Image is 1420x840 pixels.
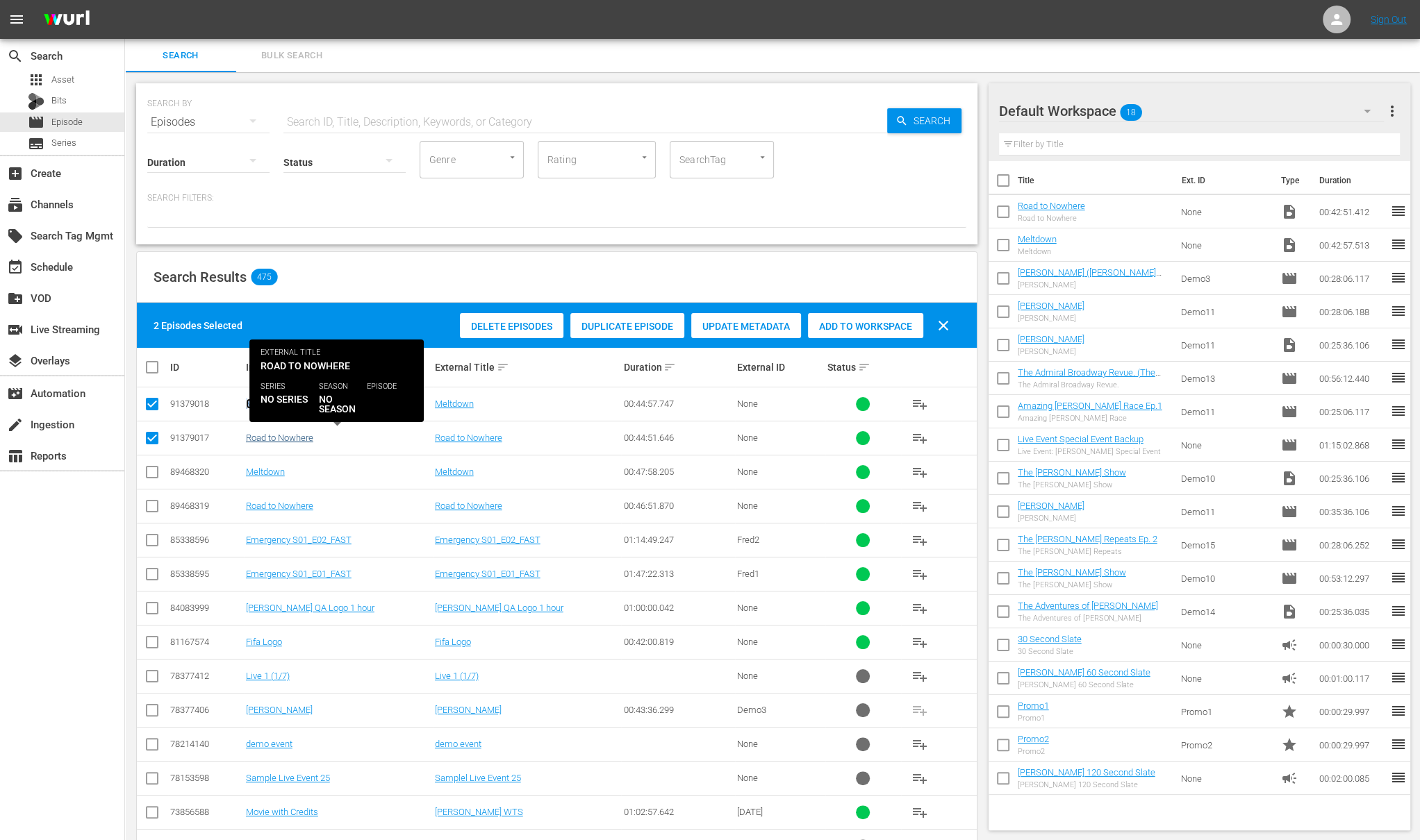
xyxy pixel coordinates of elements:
span: Ingestion [7,417,24,433]
span: playlist_add [911,804,928,821]
th: Ext. ID [1173,161,1272,200]
span: reorder [1389,236,1406,253]
span: Live Streaming [7,321,24,338]
a: Emergency S01_E01_FAST [246,569,352,579]
div: None [737,467,823,477]
a: Sign Out [1371,14,1407,25]
div: Duration [623,359,732,376]
td: 00:42:57.513 [1313,228,1389,262]
button: playlist_add [903,489,936,523]
a: Promo2 [1018,734,1049,744]
span: playlist_add [911,430,928,446]
td: None [1175,195,1275,228]
span: Episode [1280,403,1297,420]
button: Update Metadata [691,313,801,338]
div: 84083999 [170,603,242,613]
a: Live 1 (1/7) [246,671,290,681]
a: Promo1 [1018,700,1049,711]
div: 91379018 [170,398,242,409]
span: Automation [7,385,24,402]
a: The Adventures of [PERSON_NAME] [1018,600,1158,611]
span: Promo [1280,737,1297,753]
div: None [737,671,823,681]
a: [PERSON_NAME] 60 Second Slate [1018,667,1150,678]
span: Video [1280,337,1297,353]
span: reorder [1389,536,1406,553]
div: 01:02:57.642 [623,807,732,817]
button: Add to Workspace [808,313,923,338]
div: [PERSON_NAME] [1018,314,1084,323]
div: Status [827,359,899,376]
span: Video [1280,603,1297,620]
td: Demo11 [1175,328,1275,362]
button: playlist_add [903,762,936,795]
td: Promo2 [1175,728,1275,762]
span: clear [935,317,952,334]
div: None [737,637,823,647]
span: Asset [51,73,74,87]
span: Episode [1280,537,1297,553]
div: 01:47:22.313 [623,569,732,579]
div: Amazing [PERSON_NAME] Race [1018,414,1162,423]
td: 00:25:36.035 [1313,595,1389,628]
span: menu [8,11,25,28]
td: Demo13 [1175,362,1275,395]
span: Episode [28,114,44,131]
a: [PERSON_NAME] ([PERSON_NAME] (00:30:00)) [1018,267,1162,288]
span: reorder [1389,636,1406,653]
button: playlist_add [903,660,936,693]
span: Delete Episodes [460,321,563,332]
a: Live 1 (1/7) [435,671,479,681]
td: Demo10 [1175,562,1275,595]
td: 00:53:12.297 [1313,562,1389,595]
a: Fifa Logo [435,637,471,647]
button: Search [887,108,961,133]
span: sort [306,361,318,373]
span: Video [1280,203,1297,220]
span: playlist_add [911,464,928,480]
span: more_vert [1383,103,1400,119]
div: 00:42:00.819 [623,637,732,647]
span: reorder [1389,736,1406,753]
td: 00:56:12.440 [1313,362,1389,395]
a: [PERSON_NAME] [1018,334,1084,344]
div: [PERSON_NAME] [1018,347,1084,356]
td: 00:25:36.106 [1313,328,1389,362]
div: Bits [28,93,44,110]
span: Create [7,165,24,182]
div: Episodes [147,103,270,142]
span: playlist_add [911,770,928,787]
span: Episode [51,115,83,129]
div: External Title [435,359,620,376]
a: Samplel Live Event 25 [435,773,521,783]
span: reorder [1389,769,1406,786]
a: The Admiral Broadway Revue. (The Admiral Broadway Revue. (00:30:00)) [1018,367,1162,388]
a: Meltdown [1018,234,1057,244]
span: Fred1 [737,569,759,579]
a: Amazing [PERSON_NAME] Race Ep.1 [1018,401,1162,411]
td: 00:00:29.997 [1313,695,1389,728]
span: Episode [1280,437,1297,453]
span: reorder [1389,603,1406,619]
td: Demo10 [1175,462,1275,495]
span: reorder [1389,703,1406,719]
span: 475 [251,269,277,285]
div: 78377412 [170,671,242,681]
td: 00:01:00.117 [1313,662,1389,695]
div: External ID [737,362,823,373]
div: 30 Second Slate [1018,647,1082,656]
span: Channels [7,196,24,213]
span: reorder [1389,469,1406,486]
div: [PERSON_NAME] [1018,280,1170,289]
a: Road to Nowhere [1018,201,1085,211]
span: Episode [1280,270,1297,287]
span: reorder [1389,436,1406,453]
span: sort [497,361,509,373]
div: 85338595 [170,569,242,579]
div: The Admiral Broadway Revue. [1018,380,1170,389]
a: [PERSON_NAME] [1018,301,1084,311]
button: playlist_add [903,455,936,489]
td: Demo11 [1175,395,1275,428]
td: None [1175,428,1275,462]
a: Road to Nowhere [246,501,313,511]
